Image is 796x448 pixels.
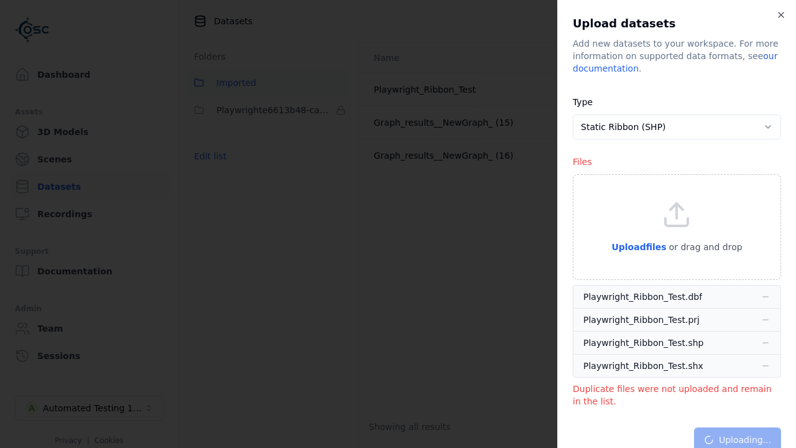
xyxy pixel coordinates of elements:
[583,360,703,372] div: Playwright_Ribbon_Test.shx
[573,37,781,75] div: Add new datasets to your workspace. For more information on supported data formats, see .
[573,15,781,32] h2: Upload datasets
[573,157,592,167] label: Files
[611,242,666,252] span: Upload files
[583,314,700,326] div: Playwright_Ribbon_Test.prj
[573,383,781,408] p: Duplicate files were not uploaded and remain in the list.
[583,291,702,303] div: Playwright_Ribbon_Test.dbf
[573,97,593,107] label: Type
[583,337,703,349] div: Playwright_Ribbon_Test.shp
[667,240,743,254] p: or drag and drop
